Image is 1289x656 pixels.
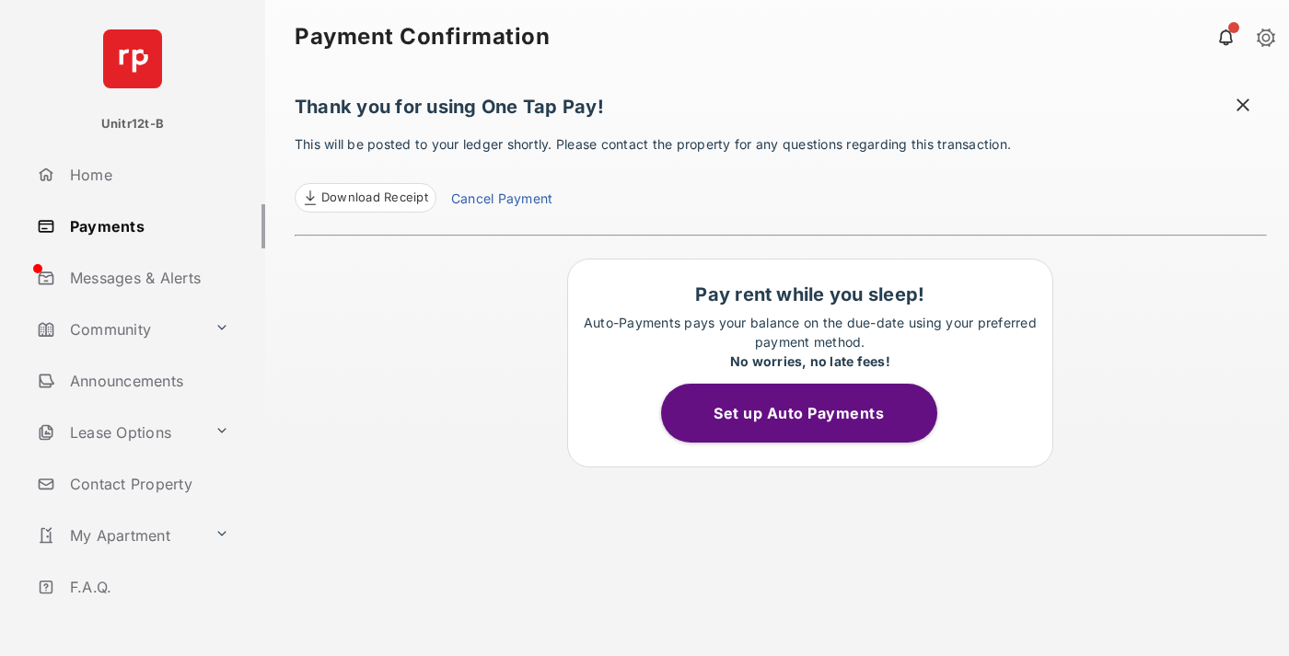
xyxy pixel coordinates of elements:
a: Community [29,307,207,351]
div: No worries, no late fees! [577,351,1043,371]
button: Set up Auto Payments [661,384,937,443]
a: F.A.Q. [29,565,265,609]
a: Cancel Payment [451,189,552,213]
p: Unitr12t-B [101,115,164,133]
a: Contact Property [29,462,265,506]
a: Announcements [29,359,265,403]
img: svg+xml;base64,PHN2ZyB4bWxucz0iaHR0cDovL3d3dy53My5vcmcvMjAwMC9zdmciIHdpZHRoPSI2NCIgaGVpZ2h0PSI2NC... [103,29,162,88]
h1: Pay rent while you sleep! [577,283,1043,305]
h1: Thank you for using One Tap Pay! [295,96,1267,127]
a: Download Receipt [295,183,436,213]
span: Download Receipt [321,189,428,207]
a: Home [29,153,265,197]
p: Auto-Payments pays your balance on the due-date using your preferred payment method. [577,313,1043,371]
a: Set up Auto Payments [661,404,959,422]
strong: Payment Confirmation [295,26,550,48]
a: My Apartment [29,513,207,558]
a: Lease Options [29,410,207,455]
a: Messages & Alerts [29,256,265,300]
a: Payments [29,204,265,248]
p: This will be posted to your ledger shortly. Please contact the property for any questions regardi... [295,134,1267,213]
